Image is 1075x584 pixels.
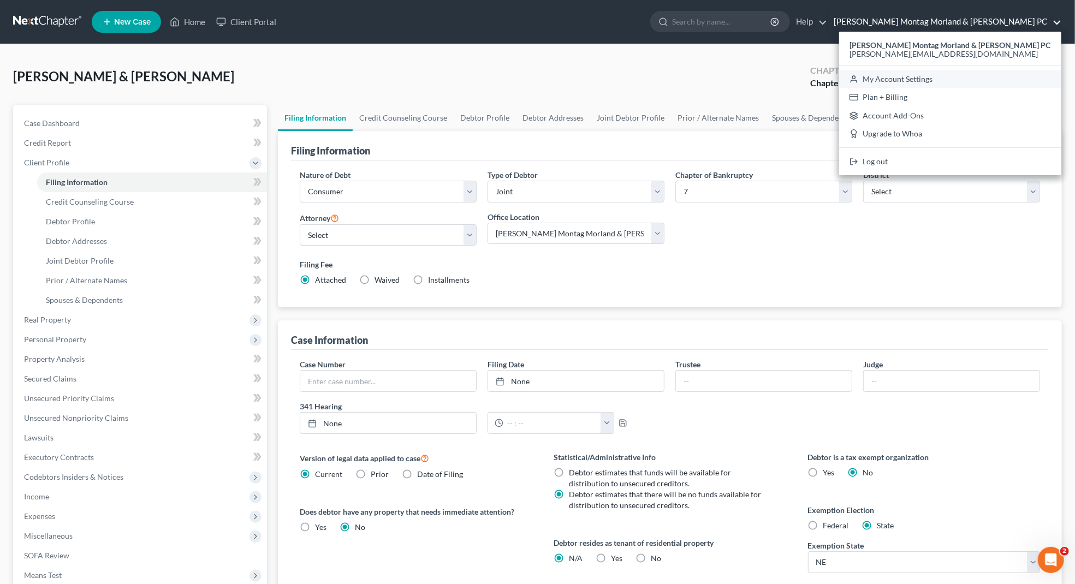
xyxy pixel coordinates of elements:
a: None [488,371,664,391]
span: Current [315,469,342,479]
a: Debtor Profile [454,105,516,131]
a: Upgrade to Whoa [839,125,1061,144]
a: Spouses & Dependents [765,105,856,131]
a: Debtor Addresses [37,231,267,251]
span: Attached [315,275,346,284]
label: Debtor is a tax exempt organization [808,451,1040,463]
input: -- [864,371,1040,391]
span: Yes [315,522,326,532]
span: No [863,468,874,477]
span: Means Test [24,570,62,580]
strong: [PERSON_NAME] Montag Morland & [PERSON_NAME] PC [850,40,1051,50]
a: Unsecured Priority Claims [15,389,267,408]
label: Attorney [300,211,339,224]
a: SOFA Review [15,546,267,565]
span: [PERSON_NAME] & [PERSON_NAME] [13,68,234,84]
a: Home [164,12,211,32]
a: Client Portal [211,12,282,32]
span: Yes [611,553,623,563]
label: Chapter of Bankruptcy [675,169,753,181]
span: Federal [823,521,849,530]
a: None [300,413,476,433]
label: Nature of Debt [300,169,351,181]
span: 2 [1060,547,1069,556]
label: Debtor resides as tenant of residential property [554,537,786,549]
span: Credit Counseling Course [46,197,134,206]
a: Debtor Addresses [516,105,590,131]
span: Expenses [24,511,55,521]
span: Debtor Profile [46,217,95,226]
div: [PERSON_NAME] Montag Morland & [PERSON_NAME] PC [839,32,1061,175]
input: Search by name... [672,11,772,32]
a: Joint Debtor Profile [590,105,671,131]
label: Version of legal data applied to case [300,451,532,464]
iframe: Intercom live chat [1038,547,1064,573]
label: Filing Date [488,359,524,370]
span: Unsecured Nonpriority Claims [24,413,128,422]
a: Spouses & Dependents [37,290,267,310]
span: Date of Filing [417,469,463,479]
a: Debtor Profile [37,212,267,231]
span: Installments [428,275,470,284]
span: Yes [823,468,835,477]
a: [PERSON_NAME] Montag Morland & [PERSON_NAME] PC [828,12,1061,32]
a: Plan + Billing [839,88,1061,106]
span: No [355,522,365,532]
a: Log out [839,152,1061,171]
label: Exemption Election [808,504,1040,516]
label: Exemption State [808,540,864,551]
label: 341 Hearing [294,401,670,412]
div: Chapter [810,64,850,77]
a: Help [791,12,827,32]
a: Lawsuits [15,428,267,448]
div: Filing Information [291,144,370,157]
a: Prior / Alternate Names [37,271,267,290]
label: Does debtor have any property that needs immediate attention? [300,506,532,517]
span: Codebtors Insiders & Notices [24,472,123,481]
a: Joint Debtor Profile [37,251,267,271]
span: [PERSON_NAME][EMAIL_ADDRESS][DOMAIN_NAME] [850,49,1038,58]
a: Credit Report [15,133,267,153]
a: Unsecured Nonpriority Claims [15,408,267,428]
span: Filing Information [46,177,108,187]
span: State [877,521,894,530]
span: Personal Property [24,335,86,344]
a: Filing Information [37,172,267,192]
span: SOFA Review [24,551,69,560]
span: Waived [375,275,400,284]
span: Unsecured Priority Claims [24,394,114,403]
span: Property Analysis [24,354,85,363]
span: Prior / Alternate Names [46,276,127,285]
span: Debtor estimates that there will be no funds available for distribution to unsecured creditors. [569,490,762,510]
span: Joint Debtor Profile [46,256,114,265]
input: Enter case number... [300,371,476,391]
a: Credit Counseling Course [353,105,454,131]
div: Chapter [810,77,850,90]
label: Filing Fee [300,259,1040,270]
a: Property Analysis [15,349,267,369]
a: My Account Settings [839,70,1061,88]
span: Executory Contracts [24,452,94,462]
input: -- : -- [503,413,601,433]
span: No [651,553,662,563]
span: Debtor estimates that funds will be available for distribution to unsecured creditors. [569,468,732,488]
label: Trustee [675,359,700,370]
span: Client Profile [24,158,69,167]
span: Income [24,492,49,501]
a: Credit Counseling Course [37,192,267,212]
a: Case Dashboard [15,114,267,133]
div: Case Information [291,333,368,347]
span: Lawsuits [24,433,54,442]
label: Case Number [300,359,346,370]
label: Statistical/Administrative Info [554,451,786,463]
span: Real Property [24,315,71,324]
span: Prior [371,469,389,479]
a: Filing Information [278,105,353,131]
a: Prior / Alternate Names [671,105,765,131]
span: Miscellaneous [24,531,73,540]
span: Case Dashboard [24,118,80,128]
a: Executory Contracts [15,448,267,467]
span: Spouses & Dependents [46,295,123,305]
a: Secured Claims [15,369,267,389]
input: -- [676,371,852,391]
